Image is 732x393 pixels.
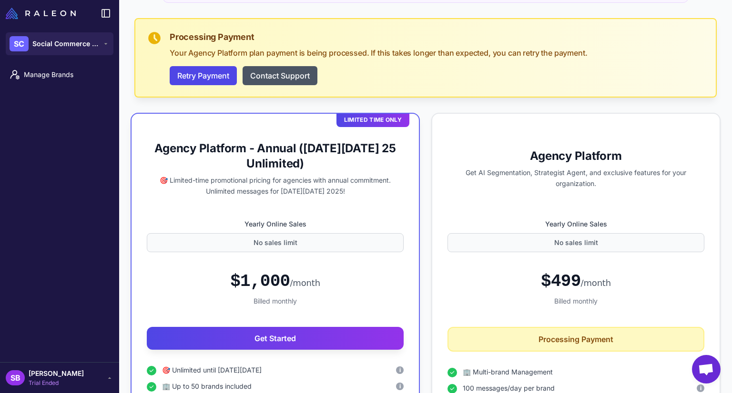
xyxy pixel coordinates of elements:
[254,237,297,248] span: No sales limit
[447,327,704,352] button: Processing Payment
[170,47,704,59] p: Your Agency Platform plan payment is being processed. If this takes longer than expected, you can...
[170,30,704,43] h3: Processing Payment
[32,39,99,49] span: Social Commerce Club
[24,69,108,80] span: Manage Brands
[147,296,404,306] div: Billed monthly
[447,219,704,229] label: Yearly Online Sales
[336,113,409,127] div: Limited Time Only
[147,175,404,197] p: 🎯 Limited-time promotional pricing for agencies with annual commitment. Unlimited messages for [D...
[29,368,84,379] span: [PERSON_NAME]
[692,355,721,383] a: Open chat
[230,271,320,292] div: $1,000
[4,65,115,85] a: Manage Brands
[162,365,262,375] span: 🎯 Unlimited until [DATE][DATE]
[147,141,404,171] h3: Agency Platform - Annual ([DATE][DATE] 25 Unlimited)
[447,167,704,189] p: Get AI Segmentation, Strategist Agent, and exclusive features for your organization.
[554,237,598,248] span: No sales limit
[447,296,704,306] div: Billed monthly
[29,379,84,387] span: Trial Ended
[290,278,320,288] span: /month
[147,327,404,350] button: Get Started
[162,381,252,392] span: 🏢 Up to 50 brands included
[700,384,701,393] span: i
[6,8,76,19] img: Raleon Logo
[581,278,611,288] span: /month
[399,382,401,391] span: i
[463,367,553,377] span: 🏢 Multi-brand Management
[170,66,237,85] button: Retry Payment
[6,370,25,385] div: SB
[147,219,404,229] label: Yearly Online Sales
[541,271,611,292] div: $499
[243,66,317,85] button: Contact Support
[10,36,29,51] div: SC
[399,366,401,374] span: i
[6,32,113,55] button: SCSocial Commerce Club
[447,148,704,164] h3: Agency Platform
